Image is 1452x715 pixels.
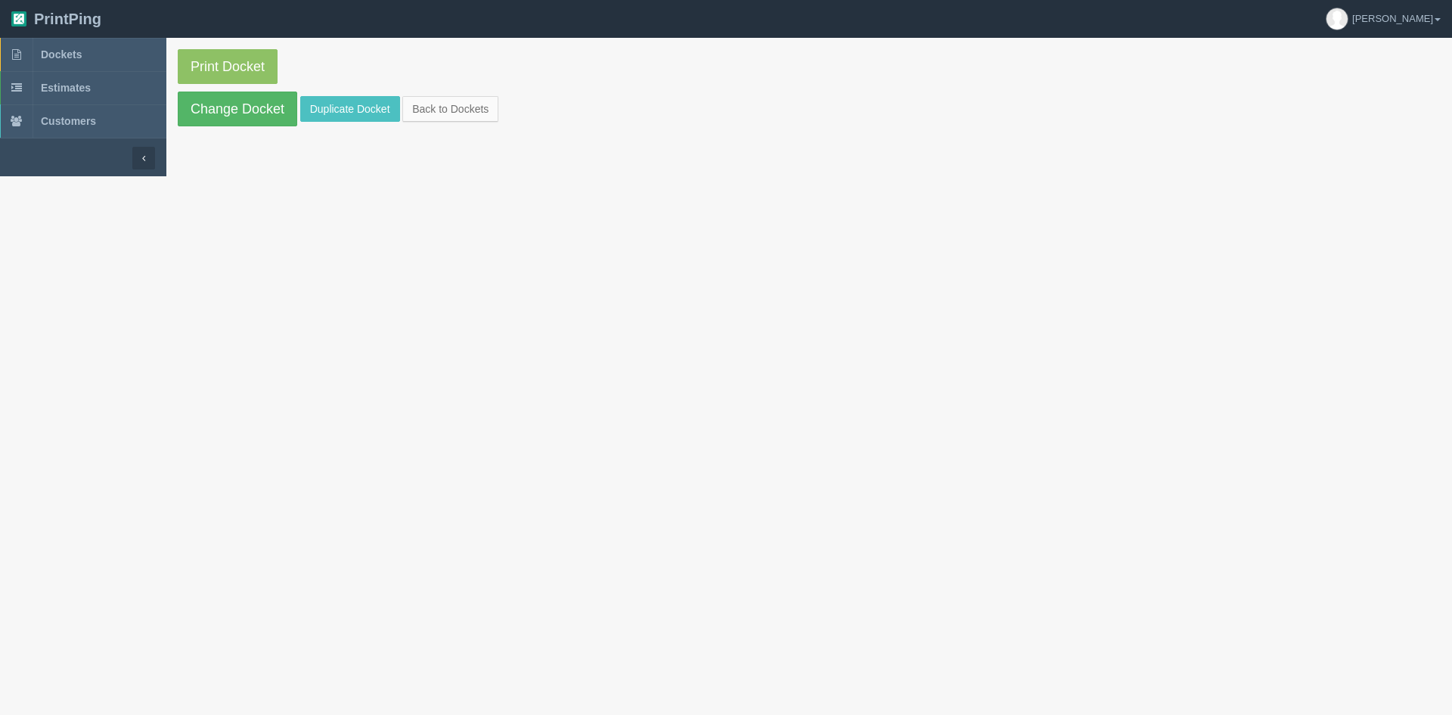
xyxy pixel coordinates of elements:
[178,49,278,84] a: Print Docket
[41,115,96,127] span: Customers
[1326,8,1348,30] img: avatar_default-7531ab5dedf162e01f1e0bb0964e6a185e93c5c22dfe317fb01d7f8cd2b1632c.jpg
[11,11,26,26] img: logo-3e63b451c926e2ac314895c53de4908e5d424f24456219fb08d385ab2e579770.png
[402,96,498,122] a: Back to Dockets
[41,82,91,94] span: Estimates
[300,96,400,122] a: Duplicate Docket
[41,48,82,61] span: Dockets
[178,92,297,126] a: Change Docket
